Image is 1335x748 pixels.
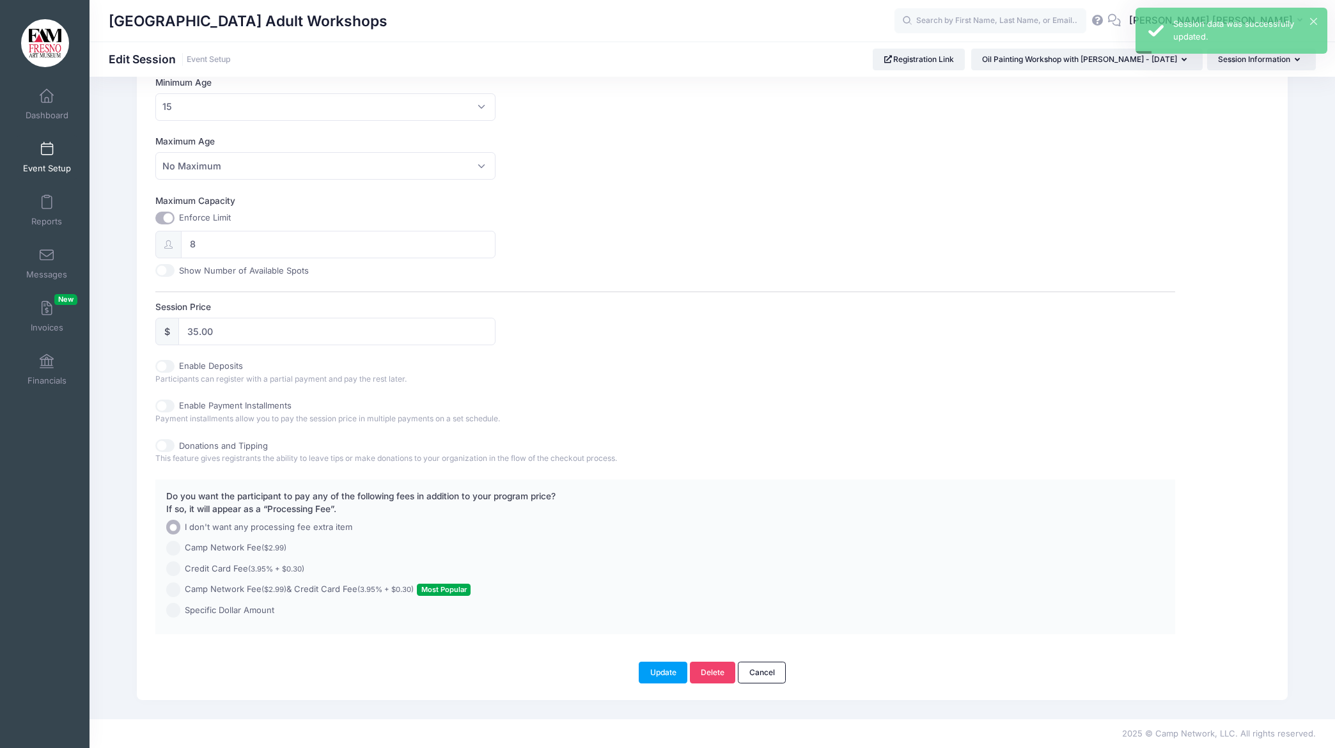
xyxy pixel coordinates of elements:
span: Credit Card Fee [185,563,304,575]
span: Messages [26,269,67,280]
span: 2025 © Camp Network, LLC. All rights reserved. [1122,728,1316,738]
label: Enforce Limit [179,212,231,224]
button: Update [639,662,687,683]
span: Dashboard [26,110,68,121]
a: Event Setup [17,135,77,180]
label: Enable Deposits [179,360,243,373]
h1: Edit Session [109,52,231,66]
small: (3.95% + $0.30) [248,565,304,573]
label: Maximum Capacity [155,194,665,207]
span: [PERSON_NAME] [PERSON_NAME] [1129,13,1293,27]
div: Session data was successfully updated. [1173,18,1317,43]
span: No Maximum [155,152,496,180]
span: Financials [27,375,66,386]
span: Payment installments allow you to pay the session price in multiple payments on a set schedule. [155,414,500,423]
small: ($2.99) [262,543,286,552]
span: Event Setup [23,163,71,174]
input: I don't want any processing fee extra item [166,520,181,534]
a: Delete [690,662,736,683]
span: 15 [155,93,496,121]
a: Event Setup [187,55,231,65]
label: Donations and Tipping [179,440,268,453]
span: Participants can register with a partial payment and pay the rest later. [155,374,407,384]
button: × [1310,18,1317,25]
label: Session Price [155,300,665,313]
input: Search by First Name, Last Name, or Email... [894,8,1086,34]
label: Minimum Age [155,76,665,89]
span: Camp Network Fee [185,542,286,554]
a: Financials [17,347,77,392]
a: Cancel [738,662,786,683]
a: Dashboard [17,82,77,127]
a: Registration Link [873,49,965,70]
span: Reports [31,216,62,227]
div: $ [155,318,179,345]
span: 15 [162,100,172,113]
span: No Maximum [162,159,221,173]
label: Maximum Age [155,135,665,148]
small: ($2.99) [262,585,286,594]
label: Show Number of Available Spots [179,265,309,277]
img: Fresno Art Museum Adult Workshops [21,19,69,67]
label: Do you want the participant to pay any of the following fees in addition to your program price? I... [166,490,556,516]
span: This feature gives registrants the ability to leave tips or make donations to your organization i... [155,453,617,463]
button: Oil Painting Workshop with [PERSON_NAME] - [DATE] [971,49,1203,70]
a: Messages [17,241,77,286]
span: Camp Network Fee & Credit Card Fee [185,583,471,596]
input: Credit Card Fee(3.95% + $0.30) [166,561,181,576]
span: Invoices [31,322,63,333]
span: Most Popular [417,584,471,596]
button: Session Information [1207,49,1316,70]
label: Enable Payment Installments [179,400,292,412]
input: Specific Dollar Amount [166,603,181,618]
input: Camp Network Fee($2.99)& Credit Card Fee(3.95% + $0.30)Most Popular [166,582,181,597]
input: 0.00 [178,318,496,345]
span: Oil Painting Workshop with [PERSON_NAME] - [DATE] [982,54,1177,64]
button: [PERSON_NAME] [PERSON_NAME] [1121,6,1316,36]
input: 0 [181,231,496,258]
span: New [54,294,77,305]
span: I don't want any processing fee extra item [185,521,352,534]
span: Specific Dollar Amount [185,604,274,617]
a: InvoicesNew [17,294,77,339]
h1: [GEOGRAPHIC_DATA] Adult Workshops [109,6,387,36]
a: Reports [17,188,77,233]
small: (3.95% + $0.30) [357,585,414,594]
input: Camp Network Fee($2.99) [166,541,181,556]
